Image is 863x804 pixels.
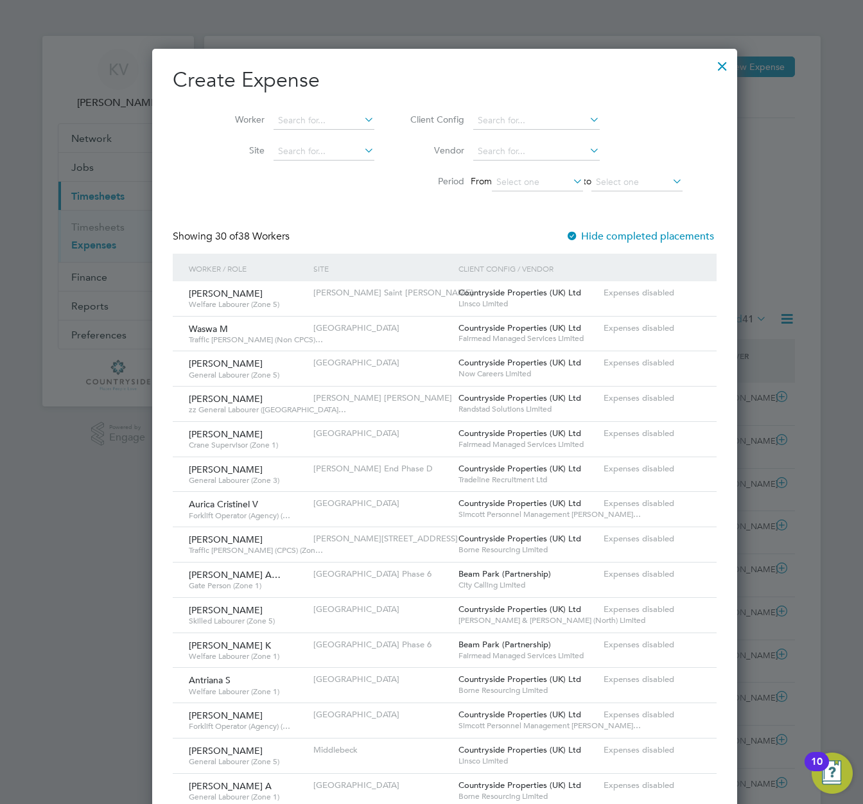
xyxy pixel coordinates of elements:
[458,674,581,685] span: Countryside Properties (UK) Ltd
[604,322,674,333] span: Expenses disabled
[604,604,674,615] span: Expenses disabled
[604,744,674,755] span: Expenses disabled
[189,581,304,591] span: Gate Person (Zone 1)
[186,254,310,283] div: Worker / Role
[458,322,581,333] span: Countryside Properties (UK) Ltd
[458,604,581,615] span: Countryside Properties (UK) Ltd
[313,428,399,439] span: [GEOGRAPHIC_DATA]
[189,393,263,405] span: [PERSON_NAME]
[313,709,399,720] span: [GEOGRAPHIC_DATA]
[458,615,597,625] span: [PERSON_NAME] & [PERSON_NAME] (North) Limited
[604,709,674,720] span: Expenses disabled
[604,533,674,544] span: Expenses disabled
[458,509,597,520] span: Simcott Personnel Management [PERSON_NAME]…
[458,744,581,755] span: Countryside Properties (UK) Ltd
[604,674,674,685] span: Expenses disabled
[458,369,597,379] span: Now Careers Limited
[313,533,458,544] span: [PERSON_NAME][STREET_ADDRESS]
[458,392,581,403] span: Countryside Properties (UK) Ltd
[458,299,597,309] span: Linsco Limited
[274,112,374,130] input: Search for...
[313,357,399,368] span: [GEOGRAPHIC_DATA]
[207,144,265,156] label: Site
[313,392,452,403] span: [PERSON_NAME] [PERSON_NAME]
[458,639,551,650] span: Beam Park (Partnership)
[812,753,853,794] button: Open Resource Center, 10 new notifications
[458,780,581,791] span: Countryside Properties (UK) Ltd
[458,404,597,414] span: Randstad Solutions Limited
[189,756,304,767] span: General Labourer (Zone 5)
[492,173,583,191] input: Select one
[591,173,683,191] input: Select one
[458,709,581,720] span: Countryside Properties (UK) Ltd
[604,357,674,368] span: Expenses disabled
[455,254,600,283] div: Client Config / Vendor
[189,534,263,545] span: [PERSON_NAME]
[189,511,304,521] span: Forklift Operator (Agency) (…
[313,568,431,579] span: [GEOGRAPHIC_DATA] Phase 6
[189,464,263,475] span: [PERSON_NAME]
[189,475,304,485] span: General Labourer (Zone 3)
[458,428,581,439] span: Countryside Properties (UK) Ltd
[458,685,597,695] span: Borne Resourcing Limited
[189,674,231,686] span: Antriana S
[458,568,551,579] span: Beam Park (Partnership)
[313,498,399,509] span: [GEOGRAPHIC_DATA]
[313,780,399,791] span: [GEOGRAPHIC_DATA]
[458,475,597,485] span: Tradeline Recruitment Ltd
[313,639,431,650] span: [GEOGRAPHIC_DATA] Phase 6
[458,721,597,731] span: Simcott Personnel Management [PERSON_NAME]…
[604,780,674,791] span: Expenses disabled
[310,254,455,283] div: Site
[313,287,473,298] span: [PERSON_NAME] Saint [PERSON_NAME]
[189,498,258,510] span: Aurica Cristinel V
[189,721,304,731] span: Forklift Operator (Agency) (…
[189,780,272,792] span: [PERSON_NAME] A
[604,287,674,298] span: Expenses disabled
[274,143,374,161] input: Search for...
[313,674,399,685] span: [GEOGRAPHIC_DATA]
[313,463,433,474] span: [PERSON_NAME] End Phase D
[406,114,464,125] label: Client Config
[189,640,271,651] span: [PERSON_NAME] K
[458,333,597,344] span: Fairmead Managed Services Limited
[189,604,263,616] span: [PERSON_NAME]
[189,288,263,299] span: [PERSON_NAME]
[458,287,581,298] span: Countryside Properties (UK) Ltd
[189,745,263,756] span: [PERSON_NAME]
[458,545,597,555] span: Borne Resourcing Limited
[189,358,263,369] span: [PERSON_NAME]
[458,580,597,590] span: City Calling Limited
[458,463,581,474] span: Countryside Properties (UK) Ltd
[215,230,290,243] span: 38 Workers
[207,114,265,125] label: Worker
[604,568,674,579] span: Expenses disabled
[189,686,304,697] span: Welfare Labourer (Zone 1)
[390,167,699,198] li: From to
[189,440,304,450] span: Crane Supervisor (Zone 1)
[189,405,304,415] span: zz General Labourer ([GEOGRAPHIC_DATA]…
[458,498,581,509] span: Countryside Properties (UK) Ltd
[458,533,581,544] span: Countryside Properties (UK) Ltd
[189,299,304,310] span: Welfare Labourer (Zone 5)
[604,639,674,650] span: Expenses disabled
[313,604,399,615] span: [GEOGRAPHIC_DATA]
[189,545,304,555] span: Traffic [PERSON_NAME] (CPCS) (Zon…
[189,710,263,721] span: [PERSON_NAME]
[458,791,597,801] span: Borne Resourcing Limited
[189,335,304,345] span: Traffic [PERSON_NAME] (Non CPCS)…
[406,175,464,187] label: Period
[173,67,717,94] h2: Create Expense
[215,230,238,243] span: 30 of
[604,392,674,403] span: Expenses disabled
[458,357,581,368] span: Countryside Properties (UK) Ltd
[313,322,399,333] span: [GEOGRAPHIC_DATA]
[458,651,597,661] span: Fairmead Managed Services Limited
[473,112,600,130] input: Search for...
[458,439,597,450] span: Fairmead Managed Services Limited
[189,569,281,581] span: [PERSON_NAME] A…
[189,370,304,380] span: General Labourer (Zone 5)
[566,230,714,243] label: Hide completed placements
[189,792,304,802] span: General Labourer (Zone 1)
[811,762,823,778] div: 10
